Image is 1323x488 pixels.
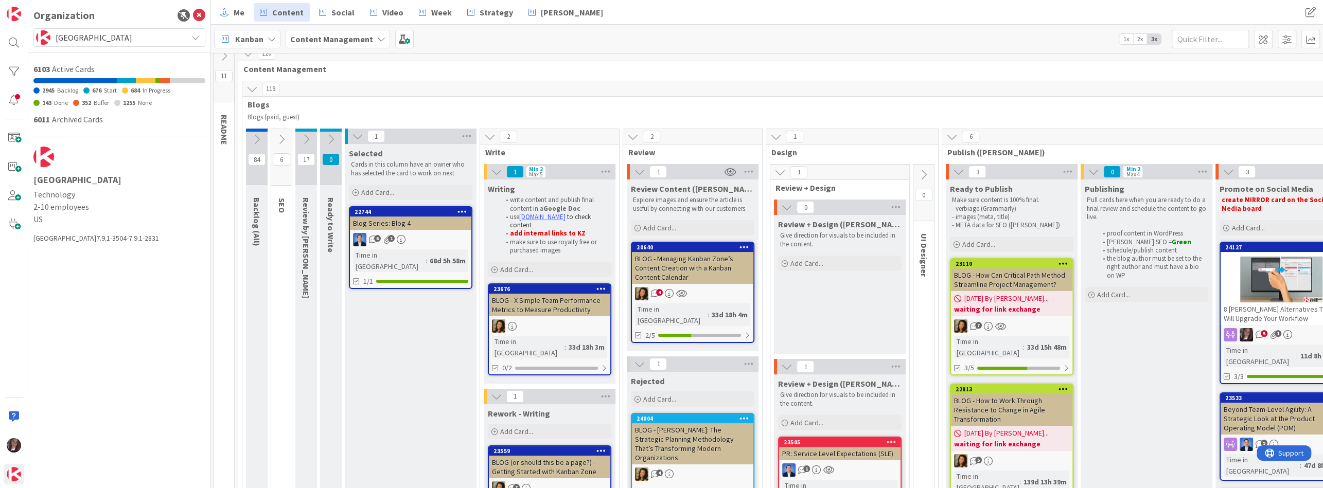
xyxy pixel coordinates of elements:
span: 9 [1261,440,1267,446]
span: Review + Design [775,183,896,193]
div: Time in [GEOGRAPHIC_DATA] [1224,345,1296,367]
li: proof content in WordPress [1097,229,1207,238]
img: DP [782,463,796,477]
a: Strategy [461,3,519,22]
span: 4 [656,289,663,296]
span: Add Card... [1097,290,1130,299]
p: - META data for SEO ([PERSON_NAME]) [952,221,1071,229]
span: Rework - Writing [488,408,550,419]
a: 23676BLOG - X Simple Team Performance Metrics to Measure ProductivityCLTime in [GEOGRAPHIC_DATA]:... [488,283,611,375]
div: CL [951,454,1072,467]
span: Design [771,147,925,157]
span: : [426,255,427,266]
span: [DATE] By [PERSON_NAME]... [964,428,1049,439]
span: Review Content (Toni) [631,184,754,194]
div: 23110BLOG - How Can Critical Path Method Streamline Project Management? [951,259,1072,291]
div: 20640BLOG - Managing Kanban Zone’s Content Creation with a Kanban Content Calendar [632,243,753,284]
p: Make sure content is 100% final. [952,196,1071,204]
p: - verbiage (Grammarly) [952,205,1071,213]
span: 1 [790,166,807,178]
div: 20640 [637,244,753,251]
span: README [219,115,230,145]
div: 22813 [956,386,1072,393]
div: Time in [GEOGRAPHIC_DATA] [954,336,1023,358]
strong: add internal links to KZ [510,229,586,238]
img: CL [954,319,967,333]
div: 139d 13h 39m [1021,476,1069,487]
b: Content Management [290,34,373,44]
span: Selected [349,148,382,158]
span: 2-10 employees [33,201,205,213]
span: 1 [506,390,524,403]
div: 24004 [637,415,753,422]
div: 33d 18h 3m [566,341,607,353]
span: 7 [975,322,982,329]
span: Add Card... [643,223,676,232]
div: BLOG (or should this be a page?) - Getting Started with Kanban Zone [489,456,610,478]
span: US [33,213,205,225]
span: : [708,309,709,320]
a: Week [413,3,458,22]
span: 2 [500,131,517,143]
span: Week [431,6,452,19]
div: Min 2 [529,167,543,172]
div: DP [350,233,471,246]
div: 20640 [632,243,753,252]
p: Cards in this column have an owner who has selected the card to work on next [351,160,470,177]
span: 3/5 [964,363,974,373]
span: Done [54,99,68,106]
span: 1/1 [363,276,373,287]
span: Start [104,86,117,94]
span: Writing [488,184,515,194]
span: 119 [262,83,279,95]
span: Write [485,147,606,157]
img: TD [7,438,21,453]
span: : [1019,476,1021,487]
a: Content [254,3,310,22]
span: SEO [277,198,287,213]
span: 2 [643,131,660,143]
span: 6103 [33,64,50,74]
span: 352 [82,99,91,106]
div: Time in [GEOGRAPHIC_DATA] [1224,454,1300,477]
span: In Progress [143,86,170,94]
span: 5 [1261,330,1267,337]
img: DP [1240,438,1253,451]
span: 1 [367,130,385,142]
span: 6 [962,131,979,143]
span: Add Card... [500,427,533,436]
span: 0 [322,153,340,166]
span: to check content [510,212,592,229]
img: avatar [33,147,54,167]
a: Me [214,3,251,22]
span: Add Card... [643,394,676,404]
span: : [565,341,566,353]
div: 23676 [489,284,610,294]
span: Video [382,6,403,19]
span: Ready to Write [326,197,336,252]
div: 23559 [493,447,610,455]
b: waiting for link exchange [954,304,1069,314]
span: Social [331,6,355,19]
span: 6 [273,153,290,166]
div: 23505PR: Service Level Expectations (SLE) [779,438,901,460]
span: Add Card... [790,259,823,268]
span: 1 [803,465,810,472]
div: 22813 [951,385,1072,394]
div: 22744 [355,208,471,215]
span: 126 [258,47,275,60]
span: 3 [968,166,986,178]
span: Backlog [57,86,78,94]
img: DP [353,233,366,246]
div: 22744Blog Series: Blog 4 [350,207,471,230]
div: Time in [GEOGRAPHIC_DATA] [635,303,708,326]
span: : [1023,341,1025,353]
div: [GEOGRAPHIC_DATA] 7.9.1-3504-7.9.1-2831 [33,233,205,244]
span: [DATE] By [PERSON_NAME]... [964,293,1049,304]
img: CL [954,454,967,467]
div: 24004BLOG - [PERSON_NAME]: The Strategic Planning Methodology That’s Transforming Modern Organiza... [632,414,753,464]
a: 22744Blog Series: Blog 4DPTime in [GEOGRAPHIC_DATA]:68d 5h 58m1/1 [349,206,472,289]
div: DP [779,463,901,477]
span: 6 [374,235,381,242]
span: 1 [786,131,803,143]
